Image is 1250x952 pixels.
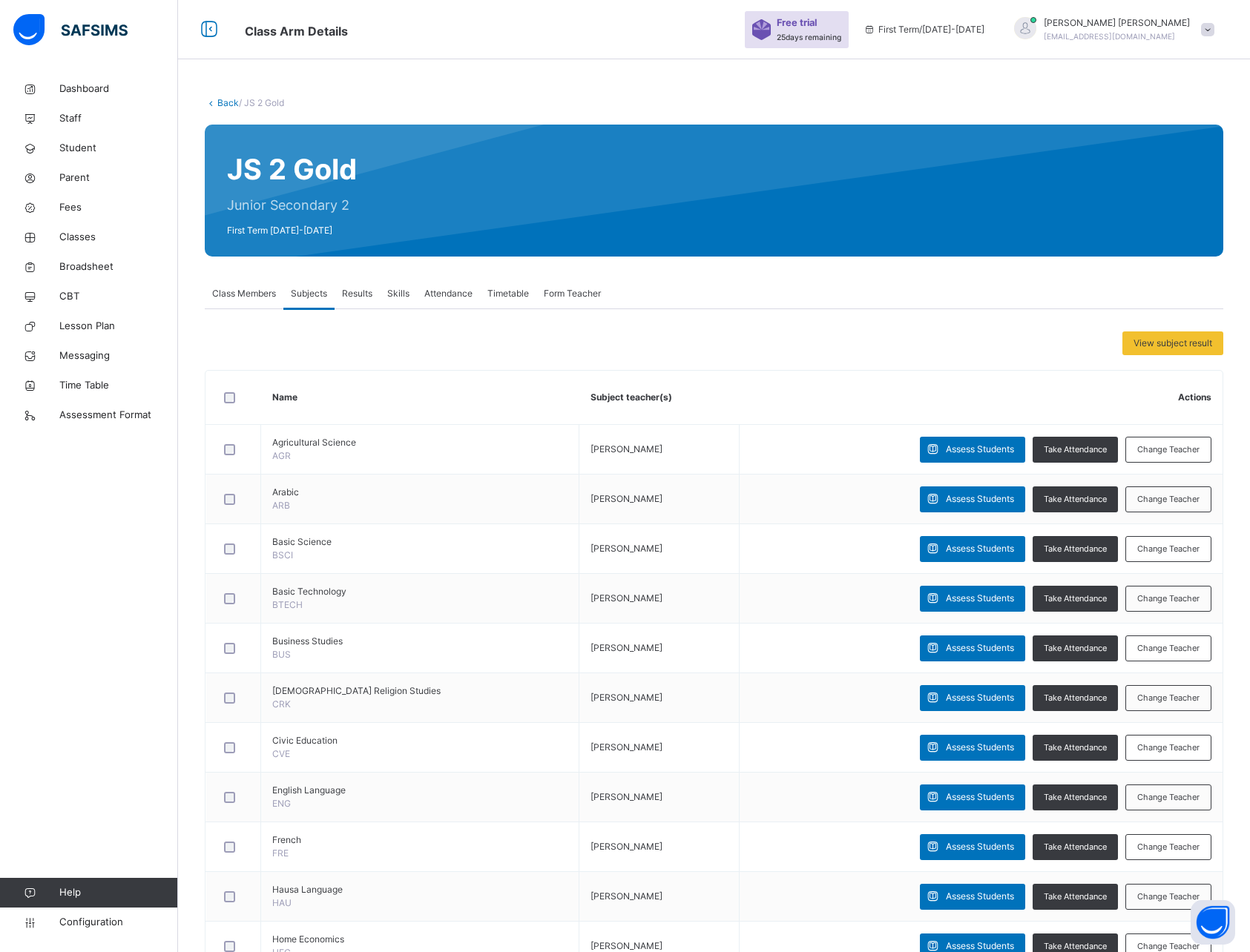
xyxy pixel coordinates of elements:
span: Change Teacher [1137,692,1200,704]
span: [PERSON_NAME] [591,940,662,951]
span: Class Members [212,287,276,300]
span: Lesson Plan [59,319,178,334]
span: Take Attendance [1044,543,1107,555]
span: Class Arm Details [245,24,348,39]
span: [PERSON_NAME] [PERSON_NAME] [1044,16,1190,30]
span: [PERSON_NAME] [591,443,662,454]
span: Classes [59,230,178,245]
span: [DEMOGRAPHIC_DATA] Religion Studies [272,684,568,698]
span: ENG [272,798,291,809]
img: sticker-purple.71386a28dfed39d6af7621340158ba97.svg [752,19,771,40]
span: [PERSON_NAME] [591,543,662,554]
span: Assess Students [946,741,1014,754]
span: Basic Science [272,535,568,549]
span: View subject result [1134,337,1212,350]
span: Assess Students [946,542,1014,555]
span: [PERSON_NAME] [591,592,662,604]
span: Assess Students [946,840,1014,853]
span: [PERSON_NAME] [591,493,662,504]
span: Take Attendance [1044,741,1107,754]
span: [EMAIL_ADDRESS][DOMAIN_NAME] [1044,32,1175,41]
span: Basic Technology [272,585,568,598]
span: Change Teacher [1137,592,1200,605]
th: Subject teacher(s) [579,371,739,425]
span: HAU [272,897,292,908]
span: Take Attendance [1044,642,1107,655]
span: Change Teacher [1137,841,1200,853]
span: Parent [59,171,178,185]
span: Home Economics [272,933,568,946]
span: Civic Education [272,734,568,747]
span: Take Attendance [1044,791,1107,804]
span: CRK [272,698,291,710]
span: Free trial [777,16,834,30]
span: Help [59,885,177,900]
span: Assess Students [946,890,1014,903]
span: Take Attendance [1044,443,1107,456]
span: Assess Students [946,641,1014,655]
span: Dashboard [59,82,178,96]
span: Assess Students [946,492,1014,506]
span: / JS 2 Gold [239,97,284,108]
span: Change Teacher [1137,443,1200,456]
span: Skills [387,287,409,300]
span: FRE [272,847,289,859]
span: Take Attendance [1044,493,1107,506]
img: safsims [13,14,128,45]
span: Change Teacher [1137,791,1200,804]
span: ARB [272,500,290,511]
span: [PERSON_NAME] [591,692,662,703]
span: 25 days remaining [777,33,841,42]
span: [PERSON_NAME] [591,791,662,802]
span: Change Teacher [1137,543,1200,555]
span: Take Attendance [1044,841,1107,853]
span: AGR [272,450,291,461]
span: CBT [59,289,178,304]
span: Configuration [59,915,177,930]
th: Name [261,371,579,425]
span: Time Table [59,378,178,393]
span: Subjects [291,287,327,300]
span: [PERSON_NAME] [591,841,662,852]
span: Take Attendance [1044,592,1107,605]
span: Form Teacher [544,287,601,300]
span: Timetable [487,287,529,300]
span: Take Attendance [1044,692,1107,704]
span: Assess Students [946,443,1014,456]
span: CVE [272,748,290,759]
span: Assess Students [946,592,1014,605]
span: Results [342,287,372,300]
button: Open asap [1191,900,1235,945]
span: [PERSON_NAME] [591,741,662,753]
span: Broadsheet [59,260,178,274]
span: [PERSON_NAME] [591,890,662,902]
span: Take Attendance [1044,890,1107,903]
span: Messaging [59,348,178,363]
span: [PERSON_NAME] [591,642,662,653]
span: BUS [272,649,291,660]
span: Change Teacher [1137,493,1200,506]
span: French [272,833,568,847]
span: Hausa Language [272,883,568,896]
span: Attendance [424,287,473,300]
span: Fees [59,200,178,215]
span: Assess Students [946,790,1014,804]
span: BTECH [272,599,303,610]
span: Assessment Format [59,408,178,423]
a: Back [217,97,239,108]
span: session/term information [864,23,984,36]
th: Actions [739,371,1223,425]
span: Staff [59,111,178,126]
span: Assess Students [946,691,1014,704]
span: English Language [272,784,568,797]
span: Change Teacher [1137,642,1200,655]
span: Change Teacher [1137,890,1200,903]
span: BSCI [272,549,293,561]
span: Agricultural Science [272,436,568,449]
div: DavidSam [999,16,1222,43]
span: Student [59,141,178,156]
span: Change Teacher [1137,741,1200,754]
span: Arabic [272,486,568,499]
span: Business Studies [272,635,568,648]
